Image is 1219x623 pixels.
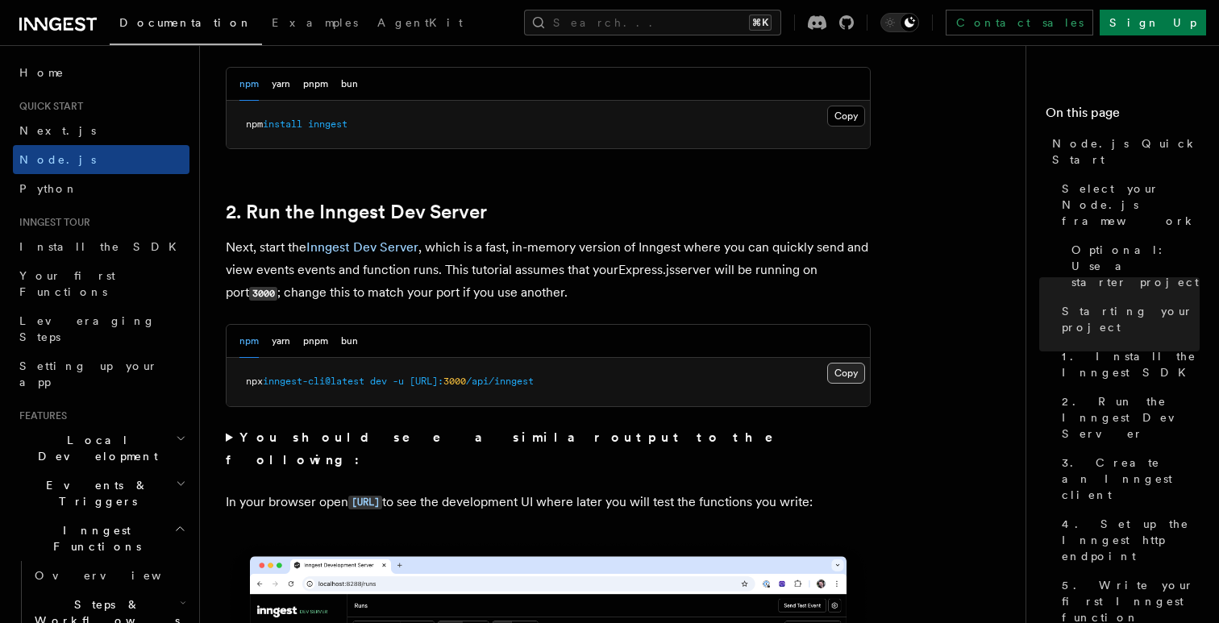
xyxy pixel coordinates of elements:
span: npx [246,376,263,387]
span: Starting your project [1062,303,1200,335]
span: Optional: Use a starter project [1071,242,1200,290]
span: Your first Functions [19,269,115,298]
span: [URL]: [410,376,443,387]
span: Node.js [19,153,96,166]
button: Copy [827,106,865,127]
button: Search...⌘K [524,10,781,35]
span: Examples [272,16,358,29]
span: Local Development [13,432,176,464]
a: Select your Node.js framework [1055,174,1200,235]
a: Node.js Quick Start [1046,129,1200,174]
button: Inngest Functions [13,516,189,561]
span: Documentation [119,16,252,29]
span: dev [370,376,387,387]
span: Install the SDK [19,240,186,253]
span: 3. Create an Inngest client [1062,455,1200,503]
p: In your browser open to see the development UI where later you will test the functions you write: [226,491,871,514]
strong: You should see a similar output to the following: [226,430,796,467]
a: AgentKit [368,5,472,44]
span: 2. Run the Inngest Dev Server [1062,393,1200,442]
a: Node.js [13,145,189,174]
span: Home [19,64,64,81]
a: Starting your project [1055,297,1200,342]
span: Overview [35,569,201,582]
span: Inngest tour [13,216,90,229]
span: Setting up your app [19,359,158,388]
code: 3000 [249,287,277,301]
button: pnpm [303,68,328,101]
a: Your first Functions [13,261,189,306]
a: 2. Run the Inngest Dev Server [1055,387,1200,448]
a: Optional: Use a starter project [1065,235,1200,297]
code: [URL] [348,496,382,509]
kbd: ⌘K [749,15,772,31]
a: Leveraging Steps [13,306,189,351]
span: npm [246,118,263,130]
button: Toggle dark mode [880,13,919,32]
a: 3. Create an Inngest client [1055,448,1200,509]
a: Contact sales [946,10,1093,35]
a: Install the SDK [13,232,189,261]
a: Sign Up [1100,10,1206,35]
span: Next.js [19,124,96,137]
button: yarn [272,68,290,101]
span: Quick start [13,100,83,113]
span: inngest [308,118,347,130]
button: npm [239,68,259,101]
a: Inngest Dev Server [306,239,418,255]
a: 1. Install the Inngest SDK [1055,342,1200,387]
a: Documentation [110,5,262,45]
span: -u [393,376,404,387]
span: Node.js Quick Start [1052,135,1200,168]
button: bun [341,68,358,101]
span: install [263,118,302,130]
span: 4. Set up the Inngest http endpoint [1062,516,1200,564]
span: Events & Triggers [13,477,176,509]
p: Next, start the , which is a fast, in-memory version of Inngest where you can quickly send and vi... [226,236,871,305]
button: Events & Triggers [13,471,189,516]
span: Select your Node.js framework [1062,181,1200,229]
span: Leveraging Steps [19,314,156,343]
span: Python [19,182,78,195]
button: yarn [272,325,290,358]
span: Features [13,409,67,422]
span: /api/inngest [466,376,534,387]
span: 3000 [443,376,466,387]
a: [URL] [348,494,382,509]
button: Local Development [13,426,189,471]
a: Next.js [13,116,189,145]
span: inngest-cli@latest [263,376,364,387]
span: AgentKit [377,16,463,29]
button: pnpm [303,325,328,358]
a: 2. Run the Inngest Dev Server [226,201,487,223]
a: Python [13,174,189,203]
a: Setting up your app [13,351,189,397]
a: 4. Set up the Inngest http endpoint [1055,509,1200,571]
summary: You should see a similar output to the following: [226,426,871,471]
a: Home [13,58,189,87]
button: Copy [827,363,865,384]
span: Inngest Functions [13,522,174,554]
span: 1. Install the Inngest SDK [1062,348,1200,380]
button: npm [239,325,259,358]
h4: On this page [1046,103,1200,129]
a: Overview [28,561,189,590]
a: Examples [262,5,368,44]
button: bun [341,325,358,358]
